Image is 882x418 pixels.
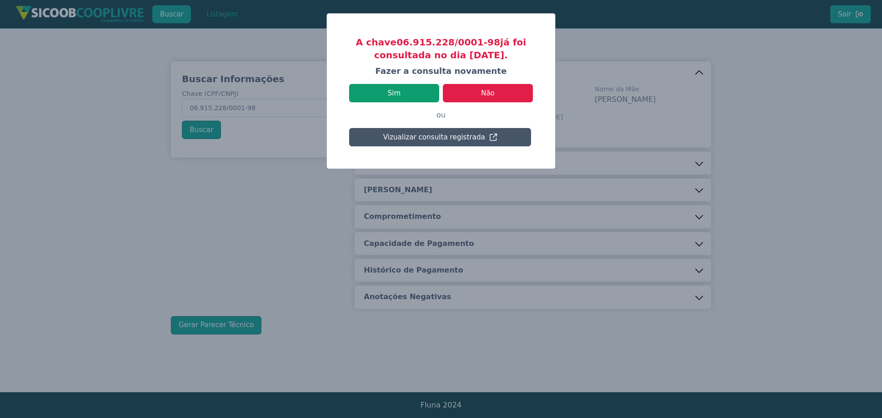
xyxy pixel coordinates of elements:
h4: Fazer a consulta novamente [349,65,533,77]
button: Sim [349,84,439,102]
button: Não [443,84,533,102]
h3: A chave 06.915.228/0001-98 já foi consultada no dia [DATE]. [349,36,533,61]
p: ou [349,102,533,128]
button: Vizualizar consulta registrada [349,128,531,146]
